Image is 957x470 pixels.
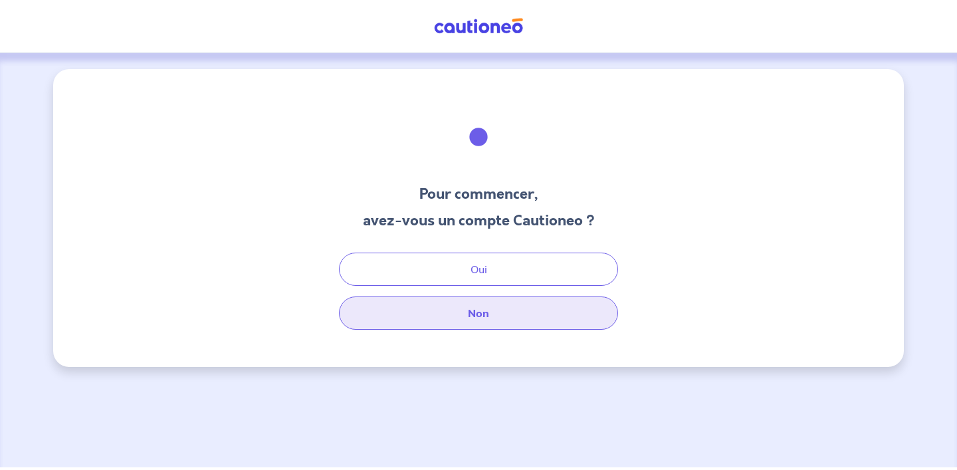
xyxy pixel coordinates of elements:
[339,296,618,330] button: Non
[363,183,595,205] h3: Pour commencer,
[363,210,595,231] h3: avez-vous un compte Cautioneo ?
[443,101,514,173] img: illu_welcome.svg
[339,253,618,286] button: Oui
[429,18,528,35] img: Cautioneo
